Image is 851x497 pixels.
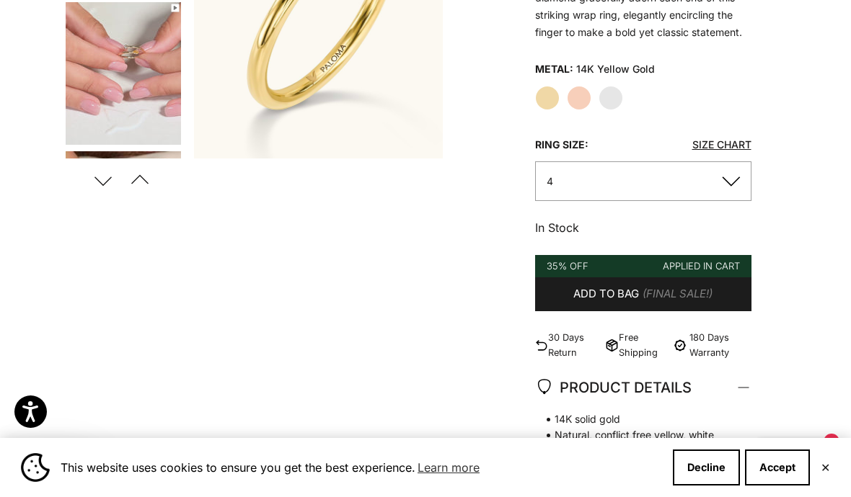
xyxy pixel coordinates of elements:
[535,58,573,80] legend: Metal:
[663,259,740,274] div: Applied in cart
[548,330,599,360] p: 30 Days Return
[535,411,737,427] span: 14K solid gold
[692,138,751,151] a: Size Chart
[535,161,751,201] button: 4
[643,285,713,303] span: (Final Sale!)
[66,151,181,294] img: #YellowGold #RoseGold #WhiteGold
[61,457,661,478] span: This website uses cookies to ensure you get the best experience.
[21,453,50,482] img: Cookie banner
[547,175,553,187] span: 4
[415,457,482,478] a: Learn more
[535,375,692,400] span: PRODUCT DETAILS
[64,1,182,146] button: Go to item 4
[66,2,181,145] img: #YellowGold #WhiteGold #RoseGold
[547,259,588,274] div: 35% Off
[535,134,588,156] legend: Ring Size:
[745,449,810,485] button: Accept
[619,330,665,360] p: Free Shipping
[821,463,830,472] button: Close
[689,330,751,360] p: 180 Days Warranty
[64,150,182,295] button: Go to item 5
[673,449,740,485] button: Decline
[573,285,639,303] span: Add to bag
[535,277,751,312] button: Add to bag (Final Sale!)
[535,218,751,237] p: In Stock
[576,58,655,80] variant-option-value: 14K Yellow Gold
[535,427,737,459] span: Natural, conflict free yellow, white diamonds
[535,361,751,414] summary: PRODUCT DETAILS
